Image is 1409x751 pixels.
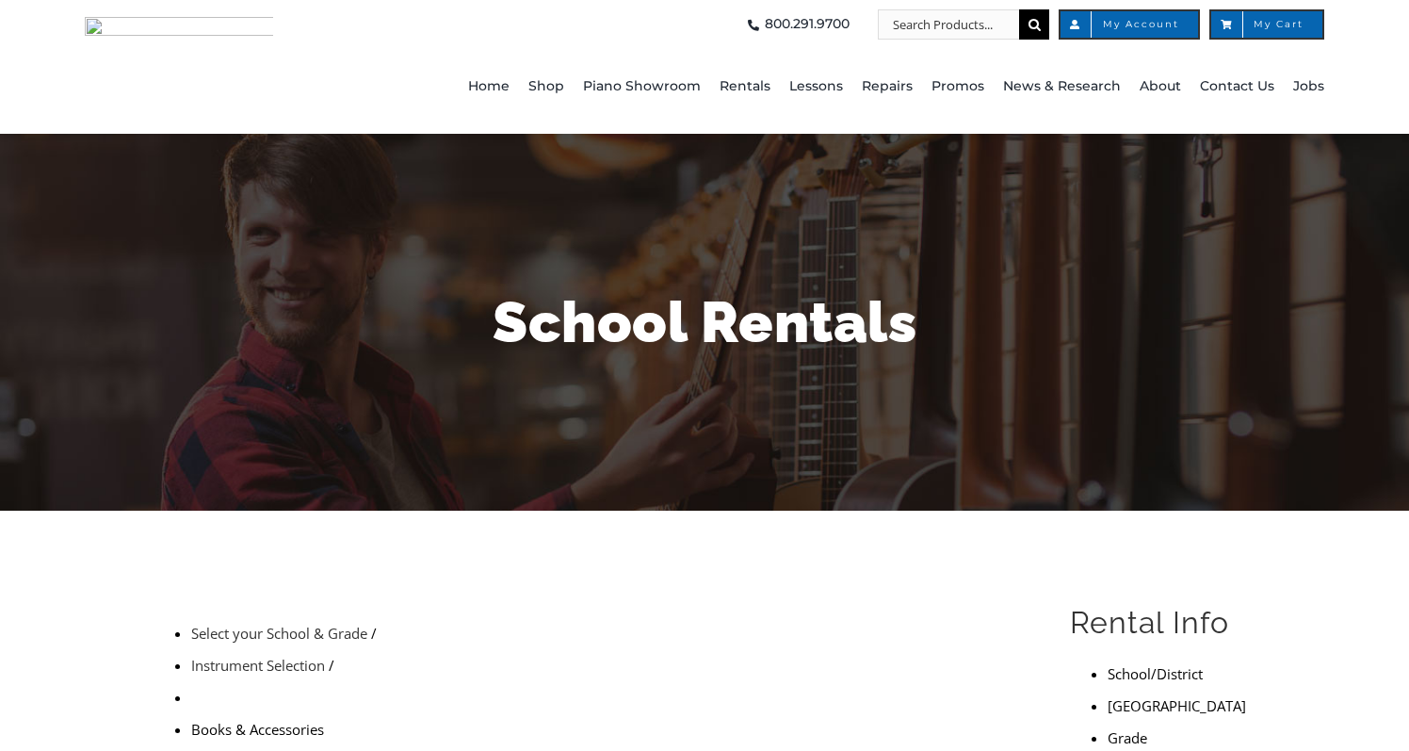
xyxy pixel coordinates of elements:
span: / [371,624,377,643]
a: Jobs [1293,40,1324,134]
span: 800.291.9700 [765,9,850,40]
li: School/District [1108,658,1255,690]
span: Contact Us [1200,72,1274,102]
input: Search [1019,9,1049,40]
span: Lessons [789,72,843,102]
a: Promos [931,40,984,134]
span: Rentals [720,72,770,102]
span: My Cart [1230,20,1304,29]
a: Contact Us [1200,40,1274,134]
a: Lessons [789,40,843,134]
a: News & Research [1003,40,1121,134]
span: Home [468,72,510,102]
a: About [1140,40,1181,134]
h2: Rental Info [1070,603,1255,643]
span: About [1140,72,1181,102]
a: Instrument Selection [191,656,325,675]
li: Books & Accessories [191,713,1027,745]
a: My Cart [1209,9,1324,40]
a: taylors-music-store-west-chester [85,14,273,33]
span: / [329,656,334,675]
a: My Account [1059,9,1200,40]
a: Piano Showroom [583,40,701,134]
span: Promos [931,72,984,102]
nav: Top Right [407,9,1324,40]
span: My Account [1079,20,1179,29]
li: [GEOGRAPHIC_DATA] [1108,690,1255,722]
nav: Main Menu [407,40,1324,134]
a: Repairs [862,40,913,134]
a: Select your School & Grade [191,624,367,643]
a: Shop [528,40,564,134]
input: Search Products... [878,9,1019,40]
span: News & Research [1003,72,1121,102]
span: Jobs [1293,72,1324,102]
a: Home [468,40,510,134]
a: 800.291.9700 [742,9,850,40]
span: Piano Showroom [583,72,701,102]
span: Shop [528,72,564,102]
span: Repairs [862,72,913,102]
a: Rentals [720,40,770,134]
h1: School Rentals [154,283,1255,362]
